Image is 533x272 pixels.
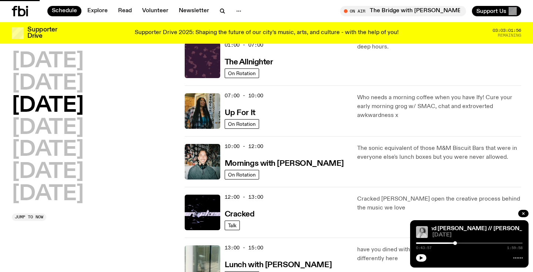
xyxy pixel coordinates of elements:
[340,6,466,16] button: On AirThe Bridge with [PERSON_NAME]
[47,6,81,16] a: Schedule
[416,246,432,250] span: 0:43:57
[507,246,523,250] span: 1:59:58
[27,27,57,39] h3: Supporter Drive
[138,6,173,16] a: Volunteer
[498,33,521,37] span: Remaining
[476,8,506,14] span: Support Us
[135,30,399,36] p: Supporter Drive 2025: Shaping the future of our city’s music, arts, and culture - with the help o...
[114,6,136,16] a: Read
[493,28,521,33] span: 03:03:01:56
[83,6,112,16] a: Explore
[174,6,214,16] a: Newsletter
[432,232,523,238] span: [DATE]
[472,6,521,16] button: Support Us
